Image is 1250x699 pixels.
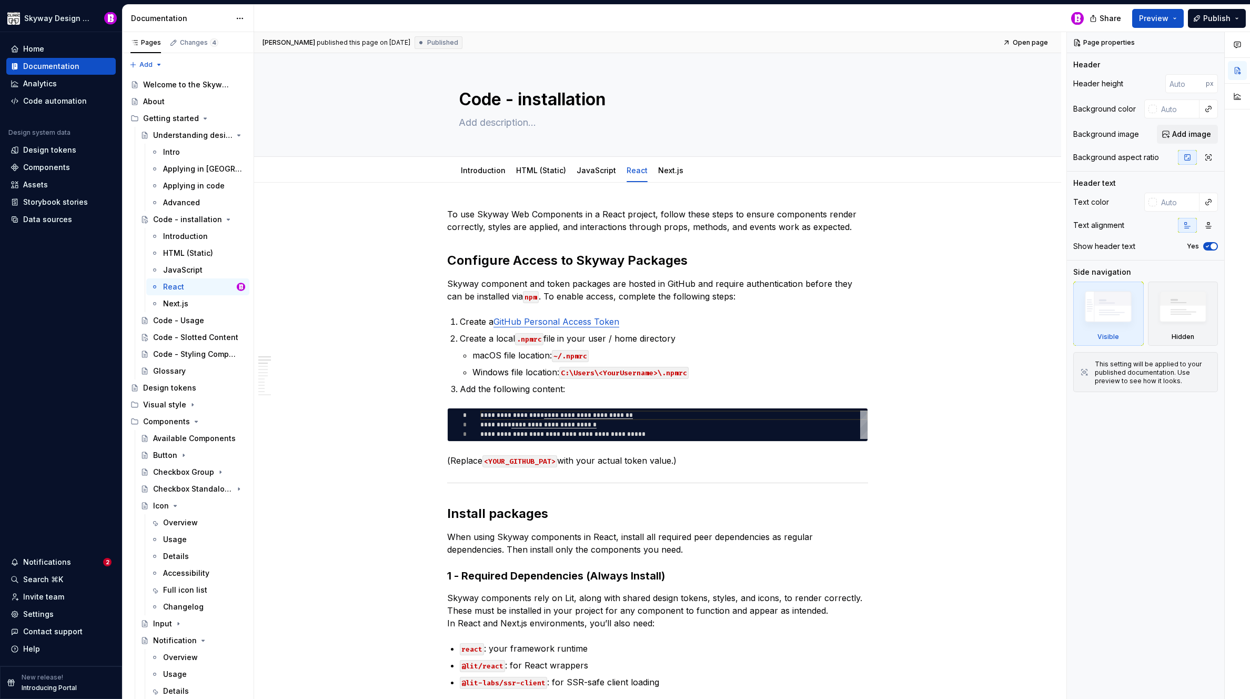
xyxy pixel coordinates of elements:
[1172,129,1211,139] span: Add image
[6,623,116,640] button: Contact support
[163,282,184,292] div: React
[6,606,116,623] a: Settings
[6,194,116,211] a: Storybook stories
[126,110,249,127] div: Getting started
[447,208,868,233] p: To use Skyway Web Components in a React project, follow these steps to ensure components render c...
[6,75,116,92] a: Analytics
[126,380,249,396] a: Design tokens
[146,565,249,582] a: Accessibility
[427,38,458,47] span: Published
[1097,333,1119,341] div: Visible
[146,548,249,565] a: Details
[6,58,116,75] a: Documentation
[23,179,48,190] div: Assets
[1188,9,1246,28] button: Publish
[146,514,249,531] a: Overview
[447,592,868,630] p: Skyway components rely on Lit, along with shared design tokens, styles, and icons, to render corr...
[23,96,87,106] div: Code automation
[136,430,249,447] a: Available Components
[523,291,539,303] code: npm
[163,602,204,612] div: Changelog
[460,332,868,345] p: Create a local file in your user / home directory
[1084,9,1128,28] button: Share
[136,447,249,464] a: Button
[1132,9,1184,28] button: Preview
[577,166,616,175] a: JavaScript
[146,161,249,177] a: Applying in [GEOGRAPHIC_DATA]
[472,366,868,378] p: Windows file location:
[143,416,190,427] div: Components
[6,176,116,193] a: Assets
[23,644,40,654] div: Help
[146,228,249,245] a: Introduction
[1073,220,1124,231] div: Text alignment
[23,592,64,602] div: Invite team
[515,333,543,345] code: .npmrc
[447,531,868,556] p: When using Skyway components in React, install all required peer dependencies as regular dependen...
[23,197,88,207] div: Storybook stories
[447,252,868,269] h2: Configure Access to Skyway Packages
[1073,104,1136,114] div: Background color
[460,383,868,395] p: Add the following content:
[237,283,245,291] img: Bobby Davis
[23,61,79,72] div: Documentation
[23,214,72,225] div: Data sources
[482,455,557,467] code: <YOUR_GITHUB_PAT>
[1000,35,1053,50] a: Open page
[1172,333,1194,341] div: Hidden
[136,363,249,380] a: Glossary
[6,41,116,57] a: Home
[163,517,198,528] div: Overview
[126,396,249,413] div: Visual style
[23,78,57,89] div: Analytics
[163,669,187,680] div: Usage
[1157,125,1218,144] button: Add image
[210,38,218,47] span: 4
[163,686,189,696] div: Details
[143,400,186,410] div: Visual style
[6,211,116,228] a: Data sources
[1073,78,1123,89] div: Header height
[6,571,116,588] button: Search ⌘K
[136,632,249,649] a: Notification
[146,531,249,548] a: Usage
[163,231,208,242] div: Introduction
[103,558,112,566] span: 2
[1073,282,1144,346] div: Visible
[163,265,203,275] div: JavaScript
[1165,74,1206,93] input: Auto
[146,598,249,615] a: Changelog
[1095,360,1211,385] div: This setting will be applied to your published documentation. Use preview to see how it looks.
[23,44,44,54] div: Home
[1073,197,1109,207] div: Text color
[23,162,70,173] div: Components
[163,585,207,595] div: Full icon list
[559,367,689,379] code: C:\Users\<YourUsername>\.npmrc
[136,312,249,329] a: Code - Usage
[130,38,161,47] div: Pages
[104,12,117,25] img: Bobby Davis
[143,79,230,90] div: Welcome to the Skyway Design System!
[126,93,249,110] a: About
[153,501,169,511] div: Icon
[146,582,249,598] a: Full icon list
[163,197,200,208] div: Advanced
[447,454,868,467] p: (Replace with your actual token value.)
[447,505,868,522] h2: Install packages
[24,13,92,24] div: Skyway Design System
[493,316,619,327] a: GitHub Personal Access Token
[1157,193,1199,212] input: Auto
[153,635,197,646] div: Notification
[163,551,189,562] div: Details
[146,245,249,262] a: HTML (Static)
[460,642,868,655] p: : your framework runtime
[6,142,116,158] a: Design tokens
[23,609,54,620] div: Settings
[153,433,236,444] div: Available Components
[8,128,70,137] div: Design system data
[146,144,249,161] a: Intro
[146,666,249,683] a: Usage
[22,673,63,682] p: New release!
[153,332,238,343] div: Code - Slotted Content
[1073,267,1131,277] div: Side navigation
